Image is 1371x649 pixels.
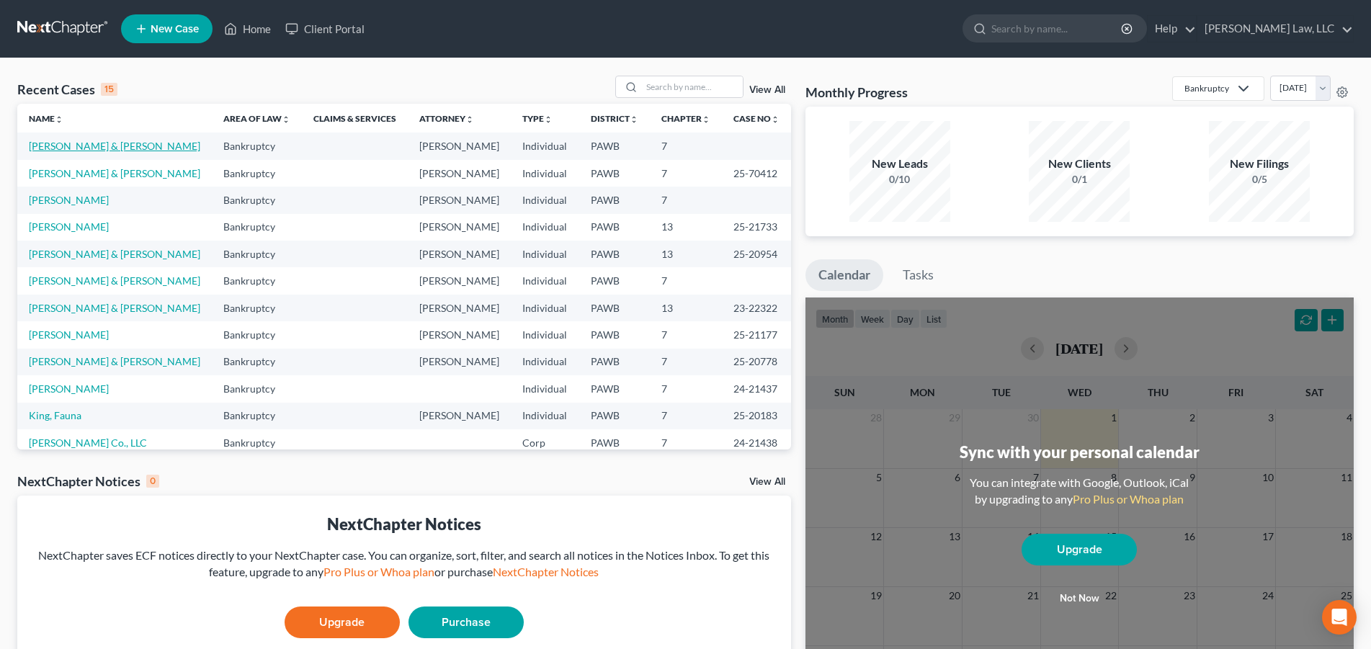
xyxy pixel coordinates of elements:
[650,133,722,159] td: 7
[579,403,650,429] td: PAWB
[29,302,200,314] a: [PERSON_NAME] & [PERSON_NAME]
[511,375,579,402] td: Individual
[419,113,474,124] a: Attorneyunfold_more
[1022,584,1137,613] button: Not now
[408,160,511,187] td: [PERSON_NAME]
[302,104,408,133] th: Claims & Services
[1209,156,1310,172] div: New Filings
[661,113,710,124] a: Chapterunfold_more
[212,214,302,241] td: Bankruptcy
[212,133,302,159] td: Bankruptcy
[278,16,372,42] a: Client Portal
[511,267,579,294] td: Individual
[579,321,650,348] td: PAWB
[212,187,302,213] td: Bankruptcy
[650,267,722,294] td: 7
[493,565,599,578] a: NextChapter Notices
[1197,16,1353,42] a: [PERSON_NAME] Law, LLC
[722,429,791,456] td: 24-21438
[1148,16,1196,42] a: Help
[408,607,524,638] a: Purchase
[805,84,908,101] h3: Monthly Progress
[408,241,511,267] td: [PERSON_NAME]
[890,259,947,291] a: Tasks
[650,160,722,187] td: 7
[650,321,722,348] td: 7
[722,241,791,267] td: 25-20954
[722,295,791,321] td: 23-22322
[991,15,1123,42] input: Search by name...
[650,403,722,429] td: 7
[579,160,650,187] td: PAWB
[960,441,1200,463] div: Sync with your personal calendar
[579,429,650,456] td: PAWB
[29,409,81,421] a: King, Fauna
[212,241,302,267] td: Bankruptcy
[650,429,722,456] td: 7
[511,295,579,321] td: Individual
[1029,172,1130,187] div: 0/1
[1022,534,1137,565] a: Upgrade
[579,267,650,294] td: PAWB
[408,403,511,429] td: [PERSON_NAME]
[29,382,109,395] a: [PERSON_NAME]
[650,241,722,267] td: 13
[17,473,159,490] div: NextChapter Notices
[805,259,883,291] a: Calendar
[722,160,791,187] td: 25-70412
[771,115,780,124] i: unfold_more
[29,167,200,179] a: [PERSON_NAME] & [PERSON_NAME]
[579,349,650,375] td: PAWB
[722,214,791,241] td: 25-21733
[749,477,785,487] a: View All
[630,115,638,124] i: unfold_more
[285,607,400,638] a: Upgrade
[1322,600,1357,635] div: Open Intercom Messenger
[212,160,302,187] td: Bankruptcy
[522,113,553,124] a: Typeunfold_more
[55,115,63,124] i: unfold_more
[544,115,553,124] i: unfold_more
[579,187,650,213] td: PAWB
[1029,156,1130,172] div: New Clients
[1209,172,1310,187] div: 0/5
[212,267,302,294] td: Bankruptcy
[29,220,109,233] a: [PERSON_NAME]
[722,349,791,375] td: 25-20778
[217,16,278,42] a: Home
[511,429,579,456] td: Corp
[465,115,474,124] i: unfold_more
[591,113,638,124] a: Districtunfold_more
[702,115,710,124] i: unfold_more
[29,140,200,152] a: [PERSON_NAME] & [PERSON_NAME]
[212,349,302,375] td: Bankruptcy
[212,321,302,348] td: Bankruptcy
[650,349,722,375] td: 7
[101,83,117,96] div: 15
[511,133,579,159] td: Individual
[722,375,791,402] td: 24-21437
[29,274,200,287] a: [PERSON_NAME] & [PERSON_NAME]
[29,328,109,341] a: [PERSON_NAME]
[733,113,780,124] a: Case Nounfold_more
[511,241,579,267] td: Individual
[408,133,511,159] td: [PERSON_NAME]
[722,403,791,429] td: 25-20183
[511,321,579,348] td: Individual
[212,295,302,321] td: Bankruptcy
[511,214,579,241] td: Individual
[650,295,722,321] td: 13
[29,113,63,124] a: Nameunfold_more
[722,321,791,348] td: 25-21177
[849,156,950,172] div: New Leads
[579,295,650,321] td: PAWB
[579,133,650,159] td: PAWB
[511,187,579,213] td: Individual
[408,295,511,321] td: [PERSON_NAME]
[579,241,650,267] td: PAWB
[408,321,511,348] td: [PERSON_NAME]
[151,24,199,35] span: New Case
[849,172,950,187] div: 0/10
[29,513,780,535] div: NextChapter Notices
[1184,82,1229,94] div: Bankruptcy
